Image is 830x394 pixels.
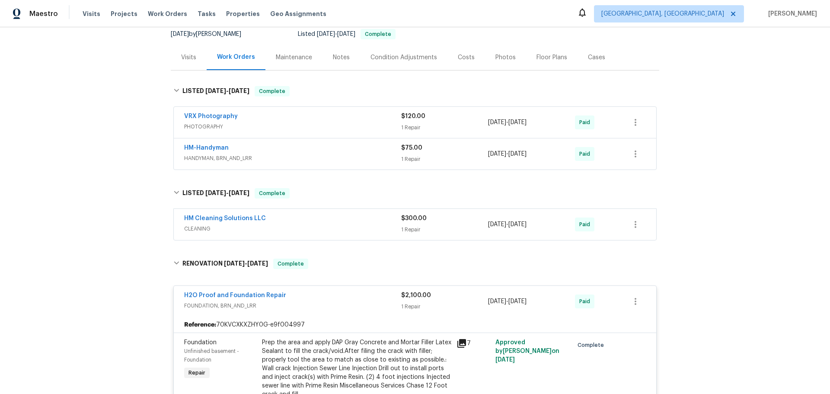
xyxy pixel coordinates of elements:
[184,145,229,151] a: HM-Handyman
[488,221,506,227] span: [DATE]
[508,221,527,227] span: [DATE]
[182,188,249,199] h6: LISTED
[579,150,594,158] span: Paid
[171,29,252,39] div: by [PERSON_NAME]
[488,298,506,304] span: [DATE]
[274,259,307,268] span: Complete
[224,260,268,266] span: -
[270,10,326,18] span: Geo Assignments
[29,10,58,18] span: Maestro
[184,154,401,163] span: HANDYMAN, BRN_AND_LRR
[337,31,355,37] span: [DATE]
[229,88,249,94] span: [DATE]
[171,179,659,207] div: LISTED [DATE]-[DATE]Complete
[361,32,395,37] span: Complete
[255,87,289,96] span: Complete
[184,301,401,310] span: FOUNDATION, BRN_AND_LRR
[229,190,249,196] span: [DATE]
[184,340,217,346] span: Foundation
[224,260,245,266] span: [DATE]
[83,10,100,18] span: Visits
[182,86,249,96] h6: LISTED
[111,10,137,18] span: Projects
[182,259,268,269] h6: RENOVATION
[401,302,488,311] div: 1 Repair
[184,113,238,119] a: VRX Photography
[401,113,425,119] span: $120.00
[488,119,506,125] span: [DATE]
[488,118,527,127] span: -
[217,53,255,61] div: Work Orders
[255,189,289,198] span: Complete
[578,341,607,349] span: Complete
[298,31,396,37] span: Listed
[317,31,355,37] span: -
[401,292,431,298] span: $2,100.00
[495,340,559,363] span: Approved by [PERSON_NAME] on
[174,317,656,333] div: 70KVCXKXZHY0G-e9f004997
[226,10,260,18] span: Properties
[536,53,567,62] div: Floor Plans
[184,320,216,329] b: Reference:
[401,145,422,151] span: $75.00
[247,260,268,266] span: [DATE]
[205,88,249,94] span: -
[205,190,226,196] span: [DATE]
[184,349,239,362] span: Unfinished basement - Foundation
[184,215,266,221] a: HM Cleaning Solutions LLC
[458,53,475,62] div: Costs
[401,215,427,221] span: $300.00
[198,11,216,17] span: Tasks
[488,150,527,158] span: -
[171,77,659,105] div: LISTED [DATE]-[DATE]Complete
[495,357,515,363] span: [DATE]
[765,10,817,18] span: [PERSON_NAME]
[184,122,401,131] span: PHOTOGRAPHY
[508,298,527,304] span: [DATE]
[508,119,527,125] span: [DATE]
[185,368,209,377] span: Repair
[579,220,594,229] span: Paid
[401,155,488,163] div: 1 Repair
[148,10,187,18] span: Work Orders
[488,297,527,306] span: -
[171,31,189,37] span: [DATE]
[456,338,490,349] div: 7
[184,224,401,233] span: CLEANING
[495,53,516,62] div: Photos
[401,225,488,234] div: 1 Repair
[579,297,594,306] span: Paid
[588,53,605,62] div: Cases
[333,53,350,62] div: Notes
[508,151,527,157] span: [DATE]
[181,53,196,62] div: Visits
[488,151,506,157] span: [DATE]
[276,53,312,62] div: Maintenance
[579,118,594,127] span: Paid
[401,123,488,132] div: 1 Repair
[317,31,335,37] span: [DATE]
[370,53,437,62] div: Condition Adjustments
[205,190,249,196] span: -
[184,292,286,298] a: H2O Proof and Foundation Repair
[601,10,724,18] span: [GEOGRAPHIC_DATA], [GEOGRAPHIC_DATA]
[171,250,659,278] div: RENOVATION [DATE]-[DATE]Complete
[205,88,226,94] span: [DATE]
[488,220,527,229] span: -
